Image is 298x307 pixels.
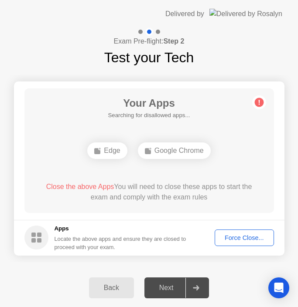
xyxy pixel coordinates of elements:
button: Back [89,277,134,298]
h5: Apps [55,224,187,233]
div: Back [92,284,131,292]
h4: Exam Pre-flight: [114,36,185,47]
h1: Your Apps [108,95,190,111]
div: Next [147,284,186,292]
button: Force Close... [215,229,274,246]
div: Delivered by [165,9,204,19]
button: Next [144,277,209,298]
div: Open Intercom Messenger [268,277,289,298]
div: Google Chrome [138,142,211,159]
b: Step 2 [163,37,184,45]
div: Edge [87,142,127,159]
div: Locate the above apps and ensure they are closed to proceed with your exam. [55,235,187,251]
h5: Searching for disallowed apps... [108,111,190,120]
h1: Test your Tech [104,47,194,68]
div: Force Close... [218,234,271,241]
img: Delivered by Rosalyn [209,9,282,19]
span: Close the above Apps [46,183,114,190]
div: You will need to close these apps to start the exam and comply with the exam rules [37,182,261,202]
